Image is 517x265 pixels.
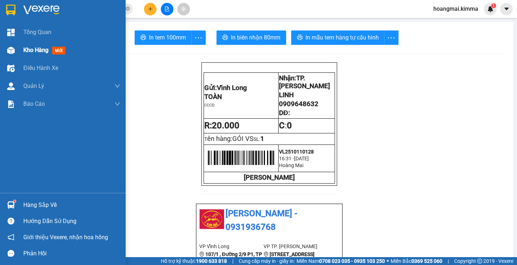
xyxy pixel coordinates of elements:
span: notification [8,234,14,241]
span: : [279,120,292,131]
span: DĐ: [279,109,290,117]
button: printerIn tem 100mm [135,30,192,45]
img: icon-new-feature [487,6,494,12]
span: 20.000 [212,120,239,131]
li: VP TP. [PERSON_NAME] [264,242,328,250]
li: VP Vĩnh Long [4,39,50,47]
strong: [PERSON_NAME] [244,174,295,181]
span: question-circle [8,218,14,224]
b: [STREET_ADDRESS][PERSON_NAME] [264,251,315,265]
span: SL: [253,136,260,142]
img: warehouse-icon [7,65,15,72]
span: Vĩnh Long [217,84,247,92]
span: ên hàng: [207,135,253,143]
span: In biên nhận 80mm [231,33,280,42]
button: file-add [161,3,173,15]
img: warehouse-icon [7,82,15,90]
li: [PERSON_NAME] - 0931936768 [199,207,339,234]
sup: 1 [491,3,496,8]
span: more [192,33,205,42]
span: VL2510110128 [279,149,314,155]
button: more [384,30,399,45]
div: Hàng sắp về [23,200,120,210]
span: [DATE] [294,156,309,161]
span: file-add [164,6,169,11]
span: Cung cấp máy in - giấy in: [239,257,295,265]
strong: C [279,120,285,131]
span: mới [52,47,65,55]
span: 0909648632 [279,100,318,108]
span: TP. [PERSON_NAME] [279,74,330,90]
span: Miền Bắc [391,257,442,265]
div: Hướng dẫn sử dụng [23,216,120,227]
b: 107/1 , Đường 2/9 P1, TP Vĩnh Long [4,48,42,69]
strong: 1900 633 818 [196,258,227,264]
span: printer [140,34,146,41]
span: aim [181,6,186,11]
sup: 1 [14,200,16,202]
span: environment [4,48,9,53]
span: 1 [260,135,264,143]
span: more [385,33,398,42]
span: 16:31 - [279,156,294,161]
strong: R: [204,120,239,131]
span: hoangmai.kimma [428,4,484,13]
strong: 0369 525 060 [411,258,442,264]
img: solution-icon [7,100,15,108]
span: TOÀN [204,93,222,101]
button: printerIn biên nhận 80mm [216,30,286,45]
div: Phản hồi [23,248,120,259]
span: down [115,101,120,107]
span: Gửi: [204,84,247,92]
span: caret-down [503,6,510,12]
strong: 0708 023 035 - 0935 103 250 [319,258,385,264]
span: T [204,136,253,142]
b: 107/1 , Đường 2/9 P1, TP Vĩnh Long [199,251,262,265]
button: aim [177,3,190,15]
span: CCCD: [204,103,215,108]
span: environment [264,252,269,257]
li: [PERSON_NAME] - 0931936768 [4,4,104,30]
span: Quản Lý [23,81,44,90]
span: | [232,257,233,265]
span: 0 [287,120,292,131]
img: warehouse-icon [7,47,15,54]
span: Hoàng Mai [279,162,303,168]
img: logo.jpg [4,4,29,29]
span: In mẫu tem hàng tự cấu hình [306,33,379,42]
button: printerIn mẫu tem hàng tự cấu hình [291,30,385,45]
span: plus [148,6,153,11]
span: Hỗ trợ kỹ thuật: [161,257,227,265]
span: Kho hàng [23,47,48,53]
span: printer [297,34,303,41]
span: close-circle [126,6,130,13]
span: message [8,250,14,257]
span: copyright [477,259,482,264]
span: In tem 100mm [149,33,186,42]
span: Nhận: [279,74,330,90]
button: more [191,30,206,45]
span: | [448,257,449,265]
span: close-circle [126,6,130,11]
li: VP TP. [PERSON_NAME] [50,39,96,55]
span: Miền Nam [297,257,385,265]
span: GÓI VS [232,135,253,143]
span: environment [199,252,204,257]
img: dashboard-icon [7,29,15,36]
li: VP Vĩnh Long [199,242,264,250]
span: down [115,83,120,89]
button: plus [144,3,157,15]
button: caret-down [500,3,513,15]
span: ⚪️ [387,260,389,262]
img: logo-vxr [6,5,15,15]
img: warehouse-icon [7,201,15,209]
span: 1 [492,3,495,8]
span: LINH [279,91,294,99]
span: Giới thiệu Vexere, nhận hoa hồng [23,233,108,242]
span: Tổng Quan [23,28,51,37]
img: logo.jpg [199,207,224,232]
span: printer [222,34,228,41]
span: Báo cáo [23,99,45,108]
span: Điều hành xe [23,63,58,72]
